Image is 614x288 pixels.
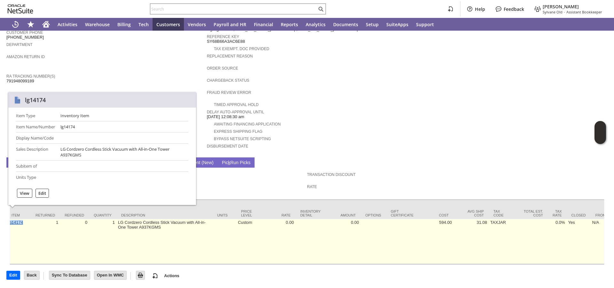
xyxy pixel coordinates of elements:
svg: Recent Records [12,20,19,28]
a: Amazon Return ID [6,55,45,59]
div: Description [121,213,208,217]
a: Recent Records [8,18,23,31]
span: 791948099189 [6,79,34,84]
button: Edit [35,189,49,198]
span: Payroll and HR [214,21,246,27]
svg: logo [8,4,33,13]
a: Unrolled view on [596,159,604,166]
a: Setup [362,18,382,31]
td: 0 [60,219,89,264]
svg: Search [317,5,325,13]
div: LG Cordzero Cordless Stick Vacuum with All-in-One Tower A937KGMS [60,146,188,158]
a: Transaction Discount [307,172,356,177]
div: Inventory Item [60,113,89,118]
a: Replacement reason [207,54,253,58]
span: Documents [333,21,358,27]
td: 0.00 [260,219,295,264]
a: Delay Auto-Approval Until [207,110,264,114]
span: Financial [254,21,273,27]
td: LG Cordzero Cordless Stick Vacuum with All-in-One Tower A937KGMS [116,219,212,264]
div: lg14174 [60,124,75,130]
td: 0.00 [325,219,360,264]
span: [PHONE_NUMBER] [6,35,44,40]
td: 1 [31,219,60,264]
div: Closed [571,213,586,217]
div: Tax Rate [553,209,562,217]
div: Price Level [241,209,256,217]
td: 31.08 [453,219,489,264]
a: Rate [307,185,317,189]
a: Express Shipping Flag [214,129,263,134]
span: Warehouse [85,21,110,27]
div: Options [365,213,381,217]
input: Search [150,5,317,13]
td: Custom [236,219,260,264]
a: Analytics [302,18,329,31]
input: Print [136,271,145,279]
a: Tax Exempt. Doc Provided [214,47,269,51]
a: lg14174 [8,220,23,225]
div: Units Type [16,174,55,180]
div: Amount [330,213,356,217]
a: Timed Approval Hold [214,102,259,107]
div: Subitem of [16,163,55,169]
a: Payment (New) [181,160,215,166]
div: Sales Description [16,146,55,152]
span: Billing [117,21,131,27]
div: Item Type [16,113,55,118]
div: Quantity [94,213,112,217]
iframe: Click here to launch Oracle Guided Learning Help Panel [594,121,606,144]
a: Support [412,18,438,31]
label: Help [475,6,485,12]
a: Department [6,42,33,47]
div: Total Est. Cost [517,209,543,217]
img: add-record.svg [151,272,159,280]
a: RA Tracking Number(s) [6,74,55,79]
span: Setup [366,21,379,27]
span: Customers [156,21,180,27]
a: Financial [250,18,277,31]
span: Tech [138,21,149,27]
label: Edit [38,190,46,196]
a: Disbursement Date [207,144,248,148]
svg: Shortcuts [27,20,35,28]
label: View [20,190,29,196]
span: k [228,160,230,165]
div: Refunded [65,213,84,217]
svg: Home [42,20,50,28]
a: Activities [54,18,81,31]
span: SY68B66A3AC6E88 [207,39,245,44]
a: Actions [161,273,182,278]
span: Assistant Bookkeeper [566,10,602,14]
div: Shortcuts [23,18,38,31]
a: Customers [153,18,184,31]
a: Tech [135,18,153,31]
div: lg14174 [25,96,46,104]
a: Customer Phone [6,30,43,35]
div: Units [217,213,232,217]
span: Oracle Guided Learning Widget. To move around, please hold and drag [594,133,606,144]
div: Rate [265,213,291,217]
span: Vendors [188,21,206,27]
span: - [564,10,565,14]
span: [DATE] 12:08:30 am [207,114,244,119]
a: Warehouse [81,18,114,31]
label: Feedback [504,6,524,12]
td: 0.0% [548,219,567,264]
div: Gift Certificate [391,209,413,217]
td: 1 [89,219,116,264]
input: Edit [7,271,20,279]
a: Documents [329,18,362,31]
span: [PERSON_NAME] [543,4,579,10]
span: Analytics [306,21,326,27]
img: Print [137,271,144,279]
a: Chargeback Status [207,78,249,83]
a: Reports [277,18,302,31]
span: Activities [58,21,77,27]
a: Reference Key [207,34,239,39]
div: Cost [423,213,449,217]
div: Display Name/Code [16,135,55,141]
input: Back [24,271,39,279]
a: Fraud Review Error [207,90,251,95]
div: Returned [35,213,55,217]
